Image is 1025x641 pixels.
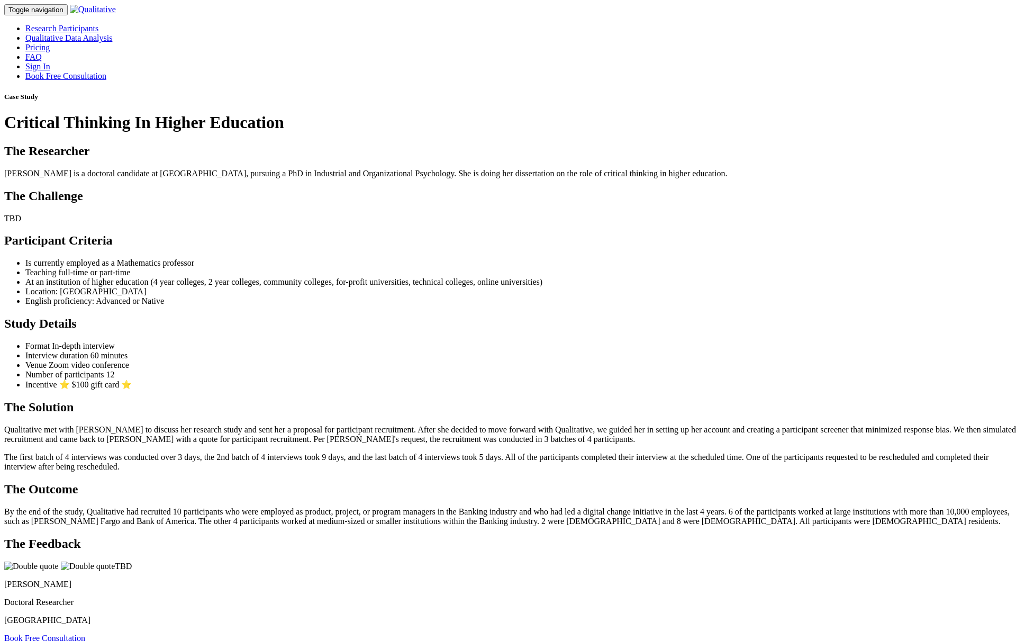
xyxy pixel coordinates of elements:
a: Pricing [25,43,50,52]
img: Double quote [4,562,59,571]
p: The first batch of 4 interviews was conducted over 3 days, the 2nd batch of 4 interviews took 9 d... [4,453,1021,472]
a: Sign In [25,62,50,71]
h2: The Solution [4,400,1021,414]
p: TBD [4,214,1021,223]
a: FAQ [25,52,42,61]
h2: The Feedback [4,537,1021,551]
p: Qualitative met with [PERSON_NAME] to discuss her research study and sent her a proposal for part... [4,425,1021,444]
h2: Study Details [4,317,1021,331]
h2: The Researcher [4,144,1021,158]
p: Doctoral Researcher [4,598,1021,607]
span: Venue [25,360,47,369]
span: 60 minutes [90,351,128,360]
button: Toggle navigation [4,4,68,15]
p: [GEOGRAPHIC_DATA] [4,616,1021,625]
iframe: Chat Widget [972,590,1025,641]
img: Qualitative [70,5,116,14]
h1: Critical Thinking In Higher Education [4,113,1021,132]
span: Toggle navigation [8,6,64,14]
h5: Case Study [4,93,1021,101]
p: By the end of the study, Qualitative had recruited 10 participants who were employed as product, ... [4,507,1021,526]
span: Number of participants [25,370,104,379]
span: Format [25,341,50,350]
p: [PERSON_NAME] is a doctoral candidate at [GEOGRAPHIC_DATA], pursuing a PhD in Industrial and Orga... [4,169,1021,178]
span: Incentive [25,380,57,389]
li: Location: [GEOGRAPHIC_DATA] [25,287,1021,296]
li: Teaching full-time or part-time [25,268,1021,277]
a: Book Free Consultation [25,71,106,80]
span: ⭐ $100 gift card ⭐ [59,380,132,389]
p: [PERSON_NAME] [4,580,1021,589]
li: English proficiency: Advanced or Native [25,296,1021,306]
li: At an institution of higher education (4 year colleges, 2 year colleges, community colleges, for-... [25,277,1021,287]
h2: The Outcome [4,482,1021,496]
span: 12 [106,370,114,379]
p: TBD [4,562,1021,571]
h2: The Challenge [4,189,1021,203]
a: Qualitative Data Analysis [25,33,112,42]
a: Research Participants [25,24,98,33]
h2: Participant Criteria [4,233,1021,248]
li: Is currently employed as a Mathematics professor [25,258,1021,268]
span: Interview duration [25,351,88,360]
span: Zoom video conference [49,360,129,369]
img: Double quote [61,562,115,571]
span: In-depth interview [52,341,115,350]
